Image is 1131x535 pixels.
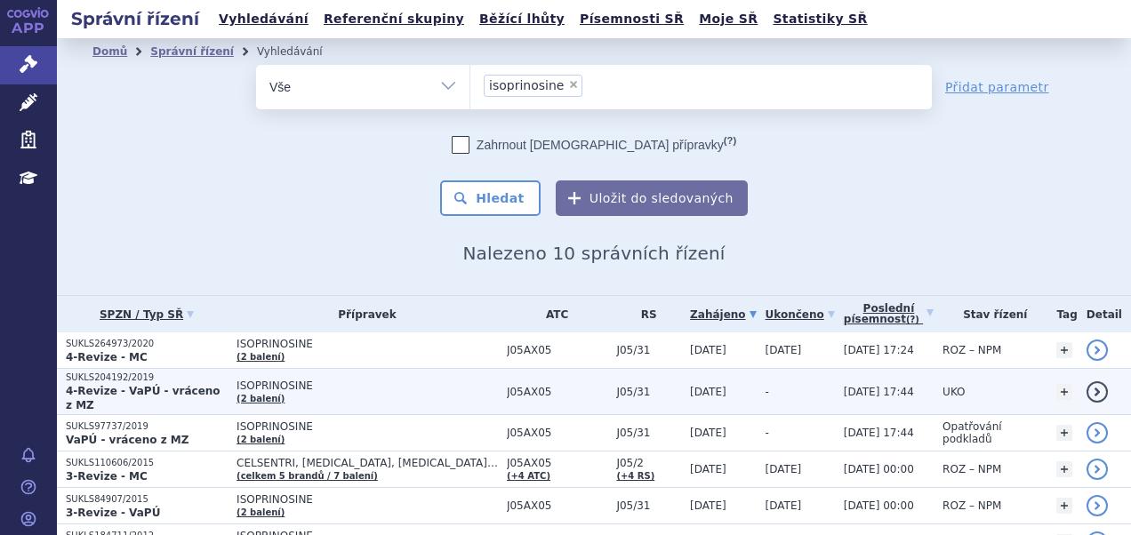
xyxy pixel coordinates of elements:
p: SUKLS110606/2015 [66,457,228,469]
th: RS [607,296,681,332]
span: [DATE] 17:44 [844,427,914,439]
p: SUKLS204192/2019 [66,371,228,384]
label: Zahrnout [DEMOGRAPHIC_DATA] přípravky [452,136,736,154]
span: × [568,79,579,90]
span: ISOPRINOSINE [237,493,498,506]
a: (2 balení) [237,507,285,517]
span: J05/31 [616,427,681,439]
a: Domů [92,45,127,58]
button: Uložit do sledovaných [556,180,748,216]
p: SUKLS84907/2015 [66,493,228,506]
a: Zahájeno [690,302,756,327]
a: detail [1087,495,1108,516]
a: (2 balení) [237,394,285,403]
th: Stav řízení [934,296,1047,332]
a: + [1056,461,1072,477]
a: (2 balení) [237,352,285,362]
abbr: (?) [724,135,736,147]
a: Přidat parametr [945,78,1049,96]
a: detail [1087,422,1108,443]
th: Tag [1047,296,1077,332]
a: (2 balení) [237,435,285,444]
span: [DATE] [690,386,726,398]
input: isoprinosine [588,74,598,96]
span: J05/31 [616,344,681,356]
h2: Správní řízení [57,6,213,31]
a: Písemnosti SŘ [574,7,689,31]
th: ATC [498,296,607,332]
a: detail [1087,381,1108,403]
strong: 4-Revize - VaPÚ - vráceno z MZ [66,385,221,411]
th: Přípravek [228,296,498,332]
span: ISOPRINOSINE [237,379,498,392]
a: Moje SŘ [694,7,763,31]
span: J05AX05 [507,386,607,398]
a: + [1056,384,1072,400]
a: Ukončeno [766,302,835,327]
strong: 3-Revize - VaPÚ [66,507,160,519]
span: ROZ – NPM [942,463,1001,475]
a: detail [1087,459,1108,480]
span: [DATE] [690,463,726,475]
a: (+4 RS) [616,471,654,481]
span: J05AX05 [507,344,607,356]
span: Nalezeno 10 správních řízení [462,243,725,264]
a: Správní řízení [150,45,234,58]
span: ROZ – NPM [942,344,1001,356]
span: ISOPRINOSINE [237,338,498,350]
abbr: (?) [906,315,919,325]
span: [DATE] [766,463,802,475]
span: [DATE] 17:44 [844,386,914,398]
p: SUKLS264973/2020 [66,338,228,350]
a: detail [1087,339,1108,361]
a: Statistiky SŘ [767,7,872,31]
p: SUKLS97737/2019 [66,420,228,433]
a: Referenční skupiny [318,7,469,31]
strong: VaPÚ - vráceno z MZ [66,434,188,446]
span: [DATE] [766,499,802,512]
span: J05AX05 [507,499,607,512]
a: + [1056,342,1072,358]
span: J05/2 [616,457,681,469]
span: [DATE] 00:00 [844,463,914,475]
span: [DATE] 00:00 [844,499,914,512]
span: UKO [942,386,965,398]
span: Opatřování podkladů [942,420,1002,445]
span: J05/31 [616,499,681,512]
span: [DATE] 17:24 [844,344,914,356]
a: SPZN / Typ SŘ [66,302,228,327]
th: Detail [1078,296,1131,332]
a: + [1056,425,1072,441]
span: CELSENTRI, [MEDICAL_DATA], [MEDICAL_DATA]… [237,457,498,469]
strong: 4-Revize - MC [66,351,148,363]
span: - [766,386,769,398]
a: (+4 ATC) [507,471,550,481]
strong: 3-Revize - MC [66,470,148,483]
span: J05AX05 [507,427,607,439]
span: isoprinosine [489,79,564,92]
span: [DATE] [766,344,802,356]
li: Vyhledávání [257,38,346,65]
a: Vyhledávání [213,7,314,31]
span: J05/31 [616,386,681,398]
span: [DATE] [690,427,726,439]
span: ROZ – NPM [942,499,1001,512]
span: ISOPRINOSINE [237,420,498,433]
a: Běžící lhůty [474,7,570,31]
button: Hledat [440,180,541,216]
span: [DATE] [690,344,726,356]
a: (celkem 5 brandů / 7 balení) [237,471,378,481]
span: J05AX05 [507,457,607,469]
span: [DATE] [690,499,726,512]
a: + [1056,498,1072,514]
span: - [766,427,769,439]
a: Poslednípísemnost(?) [844,296,934,332]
